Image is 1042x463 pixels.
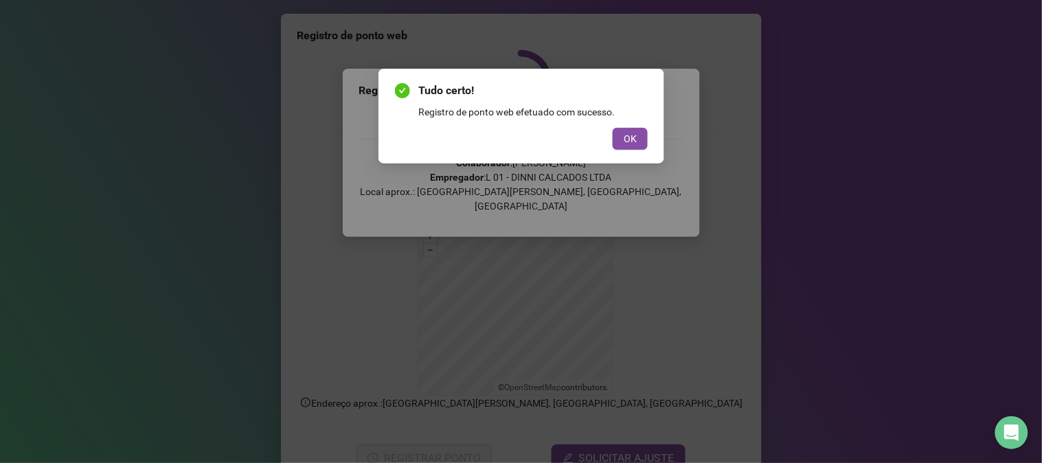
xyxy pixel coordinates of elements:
[395,83,410,98] span: check-circle
[624,131,637,146] span: OK
[995,416,1028,449] div: Open Intercom Messenger
[418,104,648,120] div: Registro de ponto web efetuado com sucesso.
[418,82,648,99] span: Tudo certo!
[613,128,648,150] button: OK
